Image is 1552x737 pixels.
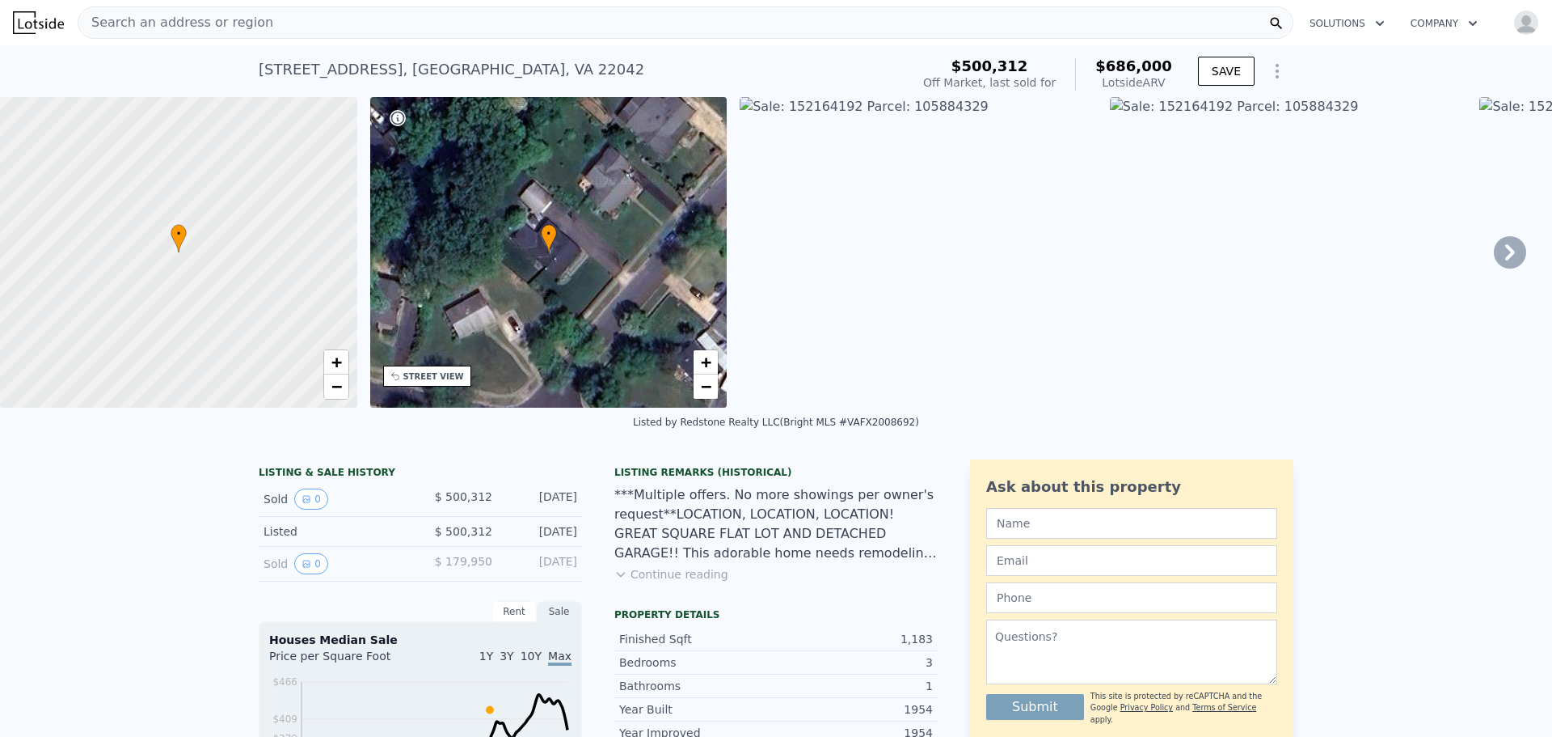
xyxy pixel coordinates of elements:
a: Zoom in [694,350,718,375]
div: LISTING & SALE HISTORY [259,466,582,482]
span: $ 179,950 [435,555,492,568]
tspan: $409 [272,714,297,725]
span: 1Y [479,650,493,663]
div: Houses Median Sale [269,632,571,648]
span: $686,000 [1095,57,1172,74]
div: Lotside ARV [1095,74,1172,91]
div: This site is protected by reCAPTCHA and the Google and apply. [1090,691,1277,726]
span: $ 500,312 [435,490,492,503]
div: Sold [264,553,407,574]
div: STREET VIEW [403,371,464,383]
div: Ask about this property [986,476,1277,498]
div: • [541,224,557,252]
span: $ 500,312 [435,525,492,538]
div: Bathrooms [619,678,776,694]
span: Search an address or region [78,13,273,32]
div: 1954 [776,701,933,718]
div: Listed [264,523,407,540]
div: • [171,224,187,252]
div: [STREET_ADDRESS] , [GEOGRAPHIC_DATA] , VA 22042 [259,58,644,81]
img: avatar [1513,10,1539,36]
div: Finished Sqft [619,631,776,647]
div: 3 [776,654,933,671]
img: Lotside [13,11,64,34]
span: • [541,227,557,241]
button: View historical data [294,553,328,574]
div: Year Built [619,701,776,718]
div: [DATE] [505,553,577,574]
a: Zoom out [324,375,348,399]
span: − [701,376,711,396]
span: $500,312 [951,57,1028,74]
input: Phone [986,582,1277,613]
button: Submit [986,694,1084,720]
div: Off Market, last sold for [923,74,1056,91]
div: Sold [264,489,407,510]
button: SAVE [1198,57,1255,86]
button: Show Options [1261,55,1293,87]
div: Price per Square Foot [269,648,420,674]
button: Solutions [1297,9,1398,38]
div: [DATE] [505,489,577,510]
button: View historical data [294,489,328,510]
a: Zoom out [694,375,718,399]
span: − [331,376,341,396]
div: Property details [614,608,938,621]
div: Listing Remarks (Historical) [614,466,938,479]
img: Sale: 152164192 Parcel: 105884329 [1110,97,1467,408]
a: Zoom in [324,350,348,375]
span: 10Y [521,650,542,663]
tspan: $466 [272,676,297,688]
a: Terms of Service [1192,703,1256,712]
span: + [331,352,341,372]
input: Name [986,508,1277,539]
input: Email [986,545,1277,576]
div: [DATE] [505,523,577,540]
span: • [171,227,187,241]
div: 1 [776,678,933,694]
span: 3Y [500,650,513,663]
img: Sale: 152164192 Parcel: 105884329 [740,97,1097,408]
div: Sale [537,601,582,622]
span: + [701,352,711,372]
div: Bedrooms [619,654,776,671]
div: 1,183 [776,631,933,647]
button: Continue reading [614,566,728,582]
div: Rent [491,601,537,622]
a: Privacy Policy [1120,703,1173,712]
button: Company [1398,9,1491,38]
div: Listed by Redstone Realty LLC (Bright MLS #VAFX2008692) [633,417,919,428]
div: ***Multiple offers. No more showings per owner's request**LOCATION, LOCATION, LOCATION! GREAT SQU... [614,485,938,563]
span: Max [548,650,571,666]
